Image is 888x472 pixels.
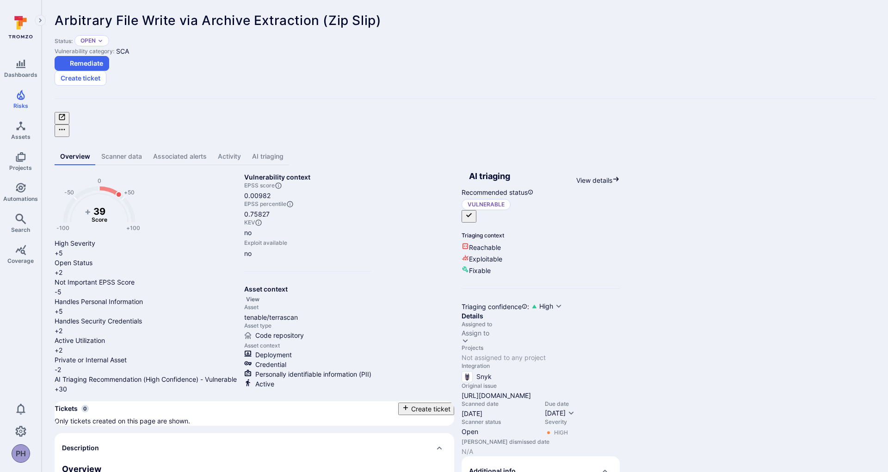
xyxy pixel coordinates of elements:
a: Associated alerts [148,148,212,165]
span: Asset type [244,322,371,329]
text: Score [92,216,107,223]
span: Recommended status [462,187,620,197]
h2: Asset context [244,285,371,294]
span: Click to view evidence [255,369,371,379]
span: High [539,302,553,311]
span: Assigned to [462,321,620,328]
text: +50 [124,189,135,196]
span: Dashboards [4,71,37,78]
span: EPSS percentile [244,200,371,208]
div: Due date field [545,400,575,418]
span: Code repository [255,331,304,340]
span: +5 [55,307,63,315]
span: Reachable [462,243,501,251]
svg: AI Triaging Agent self-evaluates the confidence behind recommended status based on the depth and ... [522,304,527,309]
span: EPSS score [244,182,371,189]
span: Click to view evidence [255,360,286,369]
span: KEV [244,219,371,226]
h2: Description [62,443,99,453]
span: Due date [545,400,575,407]
a: AI triaging [247,148,289,165]
span: Triaging context [462,232,620,239]
button: High [539,302,562,311]
span: Arbitrary File Write via Archive Extraction (Zip Slip) [55,12,381,28]
text: -100 [56,224,69,231]
span: Snyk [476,372,492,381]
span: Asset context [244,342,280,349]
span: Scanned date [462,400,536,407]
a: View details [576,175,620,185]
span: Asset [244,304,371,311]
span: Open Status [55,259,92,267]
span: Integration [462,362,620,369]
text: -50 [64,189,74,196]
span: Original issue [462,382,620,389]
span: N/A [462,447,620,456]
a: Scanner data [96,148,148,165]
button: PH [12,444,30,463]
span: Projects [462,344,620,351]
span: +30 [55,385,67,393]
span: 0 [81,405,89,412]
section: details card [462,311,620,456]
button: Expand dropdown [98,38,103,43]
div: Collapse [55,401,454,426]
button: Create ticket [398,403,454,415]
span: Not assigned to any project [462,353,620,362]
h2: Vulnerability context [244,173,371,182]
div: SCA [116,46,129,56]
span: AI Triaging Recommendation (High Confidence) - Vulnerable [55,375,237,383]
a: Activity [212,148,247,165]
span: [DATE] [545,409,566,417]
text: 0 [98,177,101,184]
span: Scanner status [462,418,536,425]
span: Handles Personal Information [55,298,143,305]
span: 0.00982 [244,191,271,200]
span: +2 [55,327,62,335]
span: 0.75827 [244,210,371,219]
button: [DATE] [545,409,575,418]
span: Click to view evidence [255,350,292,360]
button: Create ticket [55,71,106,86]
span: Coverage [7,257,34,264]
a: Overview [55,148,96,165]
span: Not Important EPSS Score [55,278,135,286]
tspan: 39 [93,206,105,217]
g: The vulnerability score is based on the parameters defined in the settings [81,206,118,224]
span: Projects [9,164,32,171]
div: Assign to [462,329,489,337]
span: [PERSON_NAME] dismissed date [462,438,620,445]
div: Vulnerability tabs [55,148,875,165]
i: Expand navigation menu [37,17,43,25]
span: Only tickets created on this page are shown. [55,417,190,425]
span: Exploit available [244,239,287,246]
span: Handles Security Credentials [55,317,142,325]
div: High [554,429,568,436]
span: +2 [55,346,62,354]
div: Triaging confidence : [462,302,529,311]
h2: AI triaging [462,170,510,182]
tspan: + [85,206,91,217]
button: Assign to [462,329,620,337]
div: Phillip Hayes [12,444,30,463]
a: tenable/terrascan [244,313,298,321]
span: no [244,228,371,237]
svg: AI triaging agent's recommendation for vulnerability status [528,189,533,195]
h2: Details [462,311,620,321]
div: Click to view all asset context details [244,294,371,304]
button: Remediate [55,56,109,71]
span: -5 [55,288,62,296]
p: Vulnerable [462,199,511,210]
span: -2 [55,366,61,373]
span: Assets [11,133,31,140]
span: [DATE] [462,409,536,418]
button: Options menu [55,124,69,137]
span: Severity [545,418,568,425]
span: +5 [55,249,63,257]
button: Accept recommended status [462,210,476,223]
span: Exploitable [462,255,502,263]
span: Automations [3,195,38,202]
section: tickets card [55,401,454,426]
h2: Tickets [55,404,78,413]
span: High Severity [55,239,95,247]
